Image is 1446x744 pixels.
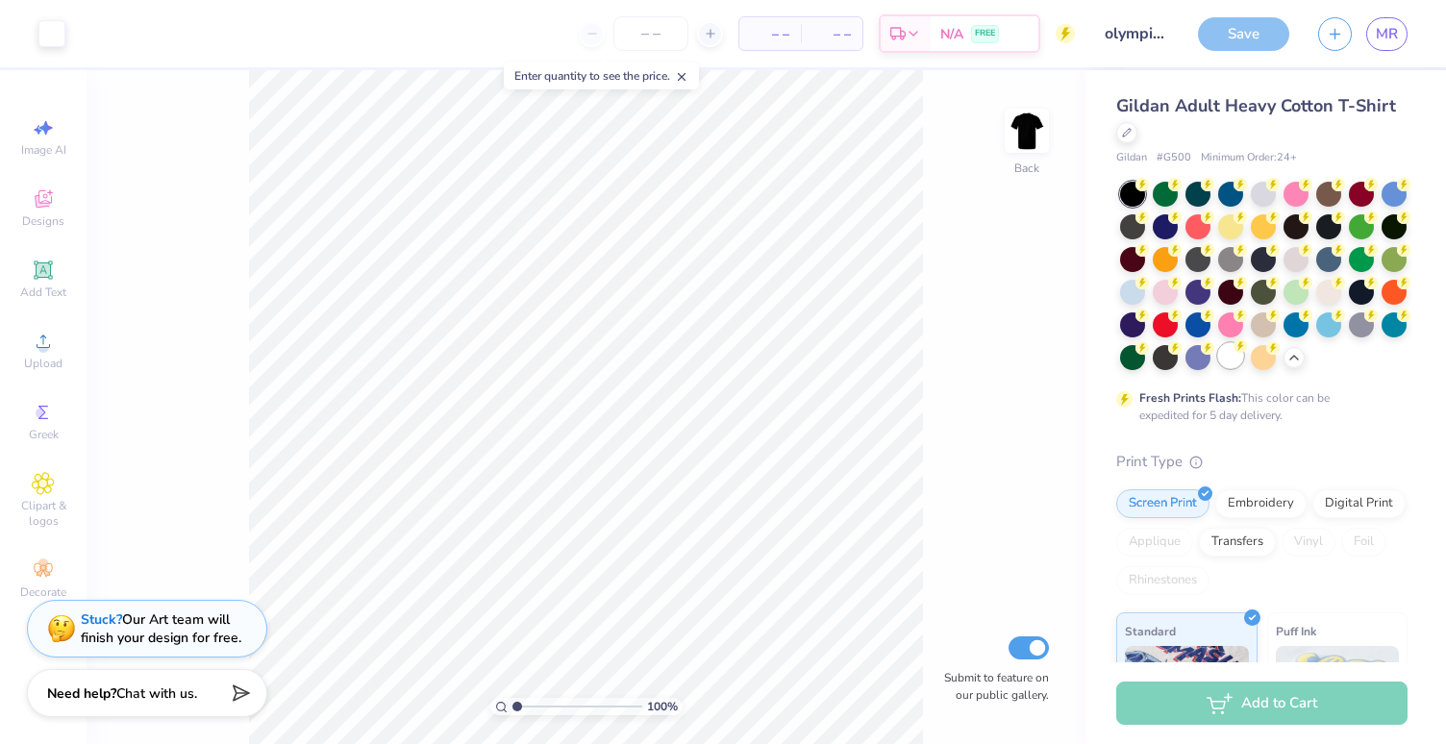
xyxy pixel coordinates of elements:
span: Greek [29,427,59,442]
div: Foil [1341,528,1386,557]
span: Minimum Order: 24 + [1201,150,1297,166]
input: – – [613,16,688,51]
span: Image AI [21,142,66,158]
span: Upload [24,356,62,371]
strong: Stuck? [81,610,122,629]
span: Chat with us. [116,684,197,703]
input: Untitled Design [1089,14,1184,53]
div: Vinyl [1282,528,1335,557]
span: FREE [975,27,995,40]
span: Decorate [20,584,66,600]
span: Puff Ink [1276,621,1316,641]
span: Designs [22,213,64,229]
span: MR [1376,23,1398,45]
span: 100 % [647,698,678,715]
span: – – [751,24,789,44]
div: Digital Print [1312,489,1406,518]
a: MR [1366,17,1408,51]
span: # G500 [1157,150,1191,166]
span: N/A [940,24,963,44]
img: Back [1008,112,1046,150]
span: Add Text [20,285,66,300]
div: Enter quantity to see the price. [504,62,699,89]
strong: Fresh Prints Flash: [1139,390,1241,406]
div: Transfers [1199,528,1276,557]
div: This color can be expedited for 5 day delivery. [1139,389,1376,424]
strong: Need help? [47,684,116,703]
div: Back [1014,160,1039,177]
div: Our Art team will finish your design for free. [81,610,241,647]
span: Gildan Adult Heavy Cotton T-Shirt [1116,94,1396,117]
label: Submit to feature on our public gallery. [934,669,1049,704]
span: – – [812,24,851,44]
img: Standard [1125,646,1249,742]
div: Print Type [1116,451,1408,473]
span: Gildan [1116,150,1147,166]
span: Clipart & logos [10,498,77,529]
img: Puff Ink [1276,646,1400,742]
div: Applique [1116,528,1193,557]
span: Standard [1125,621,1176,641]
div: Screen Print [1116,489,1209,518]
div: Rhinestones [1116,566,1209,595]
div: Embroidery [1215,489,1307,518]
